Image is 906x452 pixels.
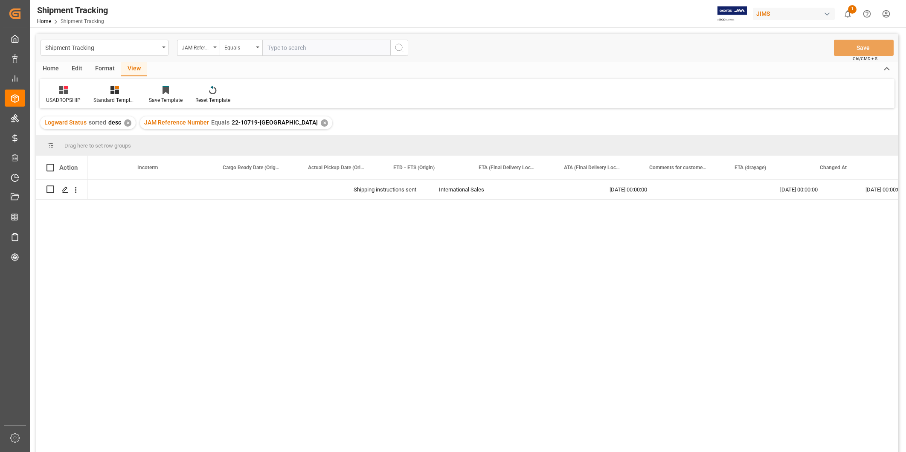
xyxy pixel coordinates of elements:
span: Changed At [820,165,847,171]
div: Format [89,62,121,76]
div: International Sales [439,180,504,200]
div: Shipment Tracking [37,4,108,17]
span: Equals [211,119,229,126]
span: ETD - ETS (Origin) [393,165,435,171]
span: 22-10719-[GEOGRAPHIC_DATA] [232,119,318,126]
span: JAM Reference Number [144,119,209,126]
div: ✕ [124,119,131,127]
div: Reset Template [195,96,230,104]
a: Home [37,18,51,24]
div: JAM Reference Number [182,42,211,52]
button: Save [834,40,894,56]
span: desc [108,119,121,126]
span: Drag here to set row groups [64,142,131,149]
span: 1 [848,5,857,14]
button: JIMS [753,6,838,22]
div: [DATE] 00:00:00 [770,180,855,199]
div: Shipping instructions sent [354,180,418,200]
span: Comments for customers ([PERSON_NAME]) [649,165,706,171]
div: Shipment Tracking [45,42,159,52]
button: open menu [177,40,220,56]
div: View [121,62,147,76]
div: Home [36,62,65,76]
div: Action [59,164,78,171]
button: search button [390,40,408,56]
div: USADROPSHIP [46,96,81,104]
div: Equals [224,42,253,52]
span: Ctrl/CMD + S [853,55,877,62]
span: ETA (Final Delivery Location) [479,165,536,171]
span: Actual Pickup Date (Origin) [308,165,365,171]
div: JIMS [753,8,835,20]
button: show 1 new notifications [838,4,857,23]
div: Edit [65,62,89,76]
div: [DATE] 00:00:00 [599,180,685,199]
span: ATA (Final Delivery Location) [564,165,621,171]
span: Incoterm [137,165,158,171]
span: Cargo Ready Date (Origin) [223,165,280,171]
span: Logward Status [44,119,87,126]
button: open menu [220,40,262,56]
div: Save Template [149,96,183,104]
div: Press SPACE to select this row. [36,180,87,200]
button: open menu [41,40,168,56]
div: ✕ [321,119,328,127]
button: Help Center [857,4,877,23]
div: Standard Templates [93,96,136,104]
span: sorted [89,119,106,126]
span: ETA (drayage) [735,165,766,171]
img: Exertis%20JAM%20-%20Email%20Logo.jpg_1722504956.jpg [717,6,747,21]
input: Type to search [262,40,390,56]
